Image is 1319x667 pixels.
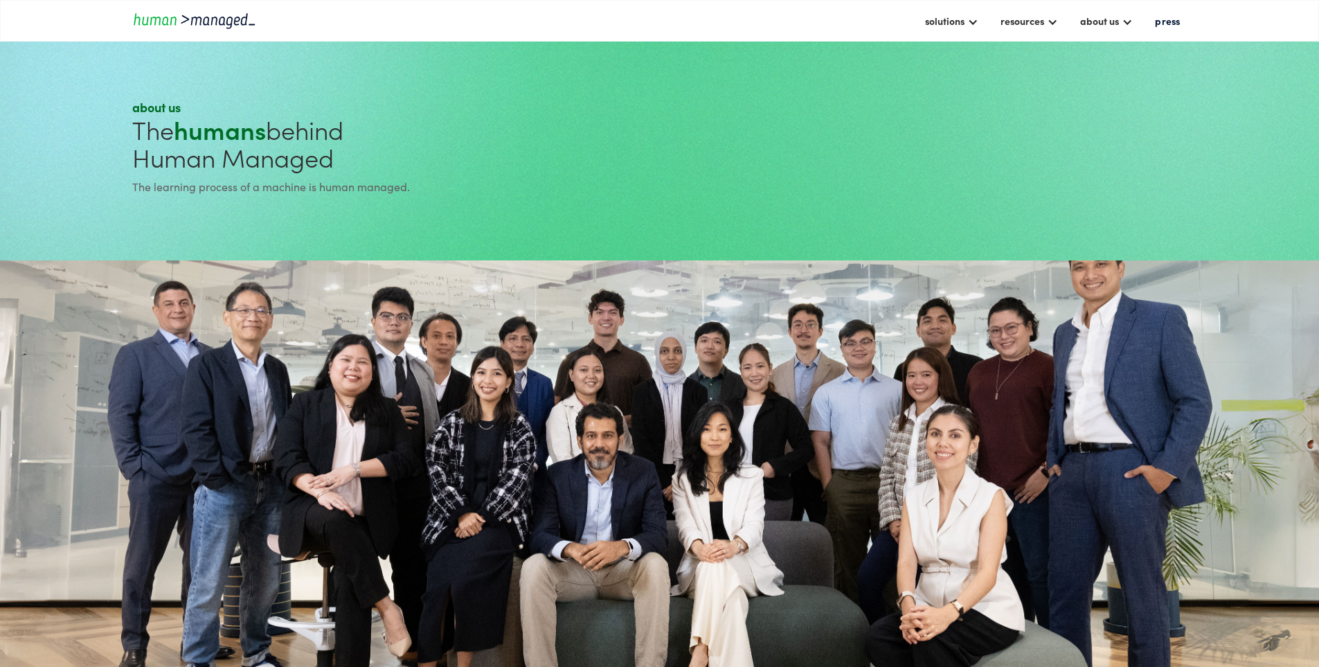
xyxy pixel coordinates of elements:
[1001,12,1044,29] div: resources
[132,11,257,30] a: home
[918,9,985,33] div: solutions
[925,12,964,29] div: solutions
[994,9,1065,33] div: resources
[1080,12,1119,29] div: about us
[132,178,654,195] div: The learning process of a machine is human managed.
[1073,9,1140,33] div: about us
[132,99,654,116] div: about us
[132,116,654,171] h1: The behind Human Managed
[1148,9,1187,33] a: press
[174,112,266,147] strong: humans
